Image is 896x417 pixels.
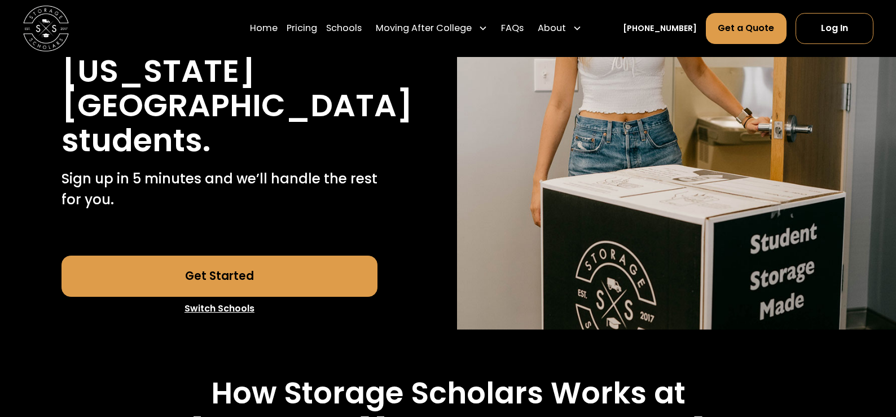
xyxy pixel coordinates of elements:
div: About [538,21,566,35]
h1: students. [62,123,210,157]
a: Pricing [287,12,317,45]
a: Schools [326,12,362,45]
a: Get a Quote [706,13,787,44]
h1: [US_STATE][GEOGRAPHIC_DATA] [62,54,412,123]
img: Storage Scholars main logo [23,6,69,51]
a: Get Started [62,256,377,297]
a: [PHONE_NUMBER] [623,23,697,34]
h2: How Storage Scholars Works at [211,375,686,411]
div: Moving After College [376,21,472,35]
div: About [533,12,587,45]
p: Sign up in 5 minutes and we’ll handle the rest for you. [62,169,377,210]
a: Switch Schools [62,297,377,321]
div: Moving After College [371,12,493,45]
a: FAQs [501,12,524,45]
a: Home [250,12,278,45]
a: Log In [796,13,873,44]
